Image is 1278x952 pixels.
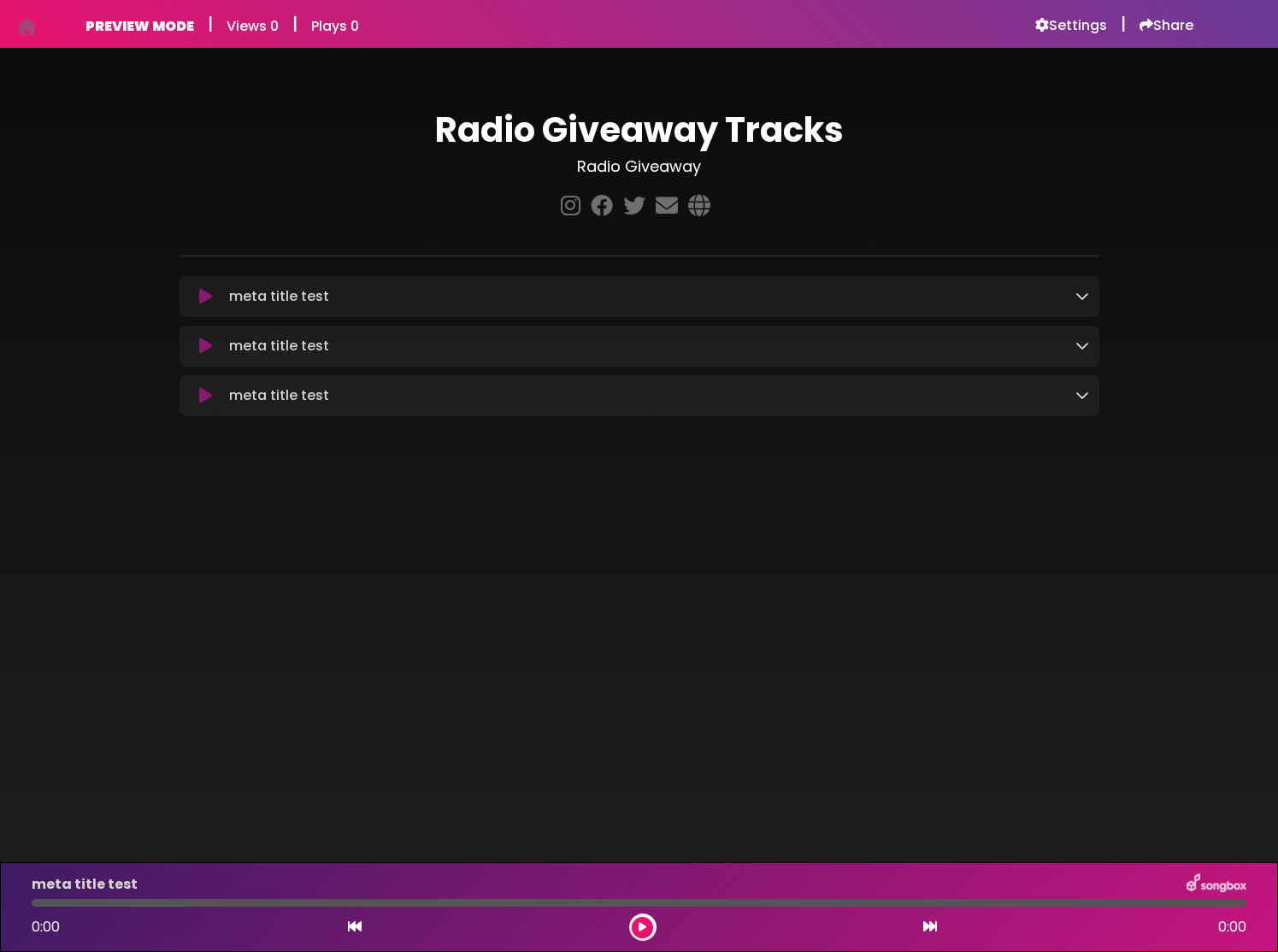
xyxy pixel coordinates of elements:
h3: Radio Giveaway [180,157,1099,176]
a: Settings [1035,17,1107,34]
p: meta title test [229,385,329,406]
h6: Views 0 [227,18,279,34]
p: meta title test [229,286,329,307]
h6: Plays 0 [311,18,359,34]
h5: | [208,14,213,34]
a: Share [1140,17,1193,34]
h6: PREVIEW MODE [85,18,194,34]
p: meta title test [229,336,329,356]
h5: | [292,14,297,34]
h1: Radio Giveaway Tracks [180,109,1099,150]
h5: | [1121,14,1126,34]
